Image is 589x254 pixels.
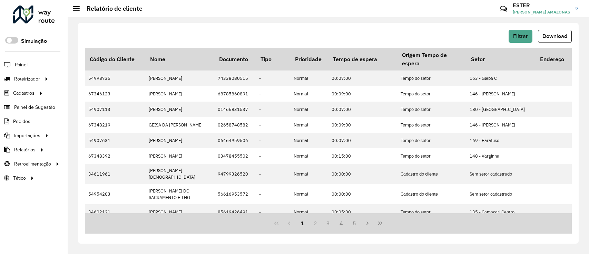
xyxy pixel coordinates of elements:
[397,164,466,184] td: Cadastro do cliente
[256,102,290,117] td: -
[14,132,40,139] span: Importações
[214,86,256,102] td: 68785860891
[290,102,328,117] td: Normal
[538,30,572,43] button: Download
[466,102,535,117] td: 180 - [GEOGRAPHIC_DATA]
[513,2,570,9] h3: ESTER
[214,164,256,184] td: 94799326520
[361,217,374,230] button: Next Page
[145,164,214,184] td: [PERSON_NAME][DEMOGRAPHIC_DATA]
[466,204,535,220] td: 135 - Camaçari Centro
[145,148,214,164] td: [PERSON_NAME]
[309,217,322,230] button: 2
[328,117,397,133] td: 00:09:00
[256,184,290,204] td: -
[145,133,214,148] td: [PERSON_NAME]
[466,133,535,148] td: 169 - Parafuso
[145,86,214,102] td: [PERSON_NAME]
[397,70,466,86] td: Tempo do setor
[145,184,214,204] td: [PERSON_NAME] DO SACRAMENTO FILHO
[256,148,290,164] td: -
[509,30,532,43] button: Filtrar
[85,164,145,184] td: 34611961
[214,117,256,133] td: 02658748582
[328,204,397,220] td: 00:05:00
[290,48,328,70] th: Prioridade
[374,217,387,230] button: Last Page
[14,104,55,111] span: Painel de Sugestão
[256,133,290,148] td: -
[256,86,290,102] td: -
[513,9,570,15] span: [PERSON_NAME] AMAZONAS
[256,70,290,86] td: -
[214,148,256,164] td: 03478455502
[13,118,30,125] span: Pedidos
[397,133,466,148] td: Tempo do setor
[397,102,466,117] td: Tempo do setor
[214,133,256,148] td: 06464959506
[14,75,40,83] span: Roteirizador
[85,133,145,148] td: 54907631
[145,204,214,220] td: [PERSON_NAME]
[328,48,397,70] th: Tempo de espera
[15,61,28,68] span: Painel
[256,164,290,184] td: -
[13,175,26,182] span: Tático
[466,48,535,70] th: Setor
[328,148,397,164] td: 00:15:00
[335,217,348,230] button: 4
[290,133,328,148] td: Normal
[21,37,47,45] label: Simulação
[14,160,51,168] span: Retroalimentação
[290,148,328,164] td: Normal
[496,1,511,16] a: Contato Rápido
[145,70,214,86] td: [PERSON_NAME]
[290,86,328,102] td: Normal
[466,86,535,102] td: 146 - [PERSON_NAME]
[145,48,214,70] th: Nome
[328,184,397,204] td: 00:00:00
[397,184,466,204] td: Cadastro do cliente
[14,146,36,153] span: Relatórios
[256,204,290,220] td: -
[466,117,535,133] td: 146 - [PERSON_NAME]
[290,117,328,133] td: Normal
[85,48,145,70] th: Código do Cliente
[85,102,145,117] td: 54907113
[466,184,535,204] td: Sem setor cadastrado
[85,86,145,102] td: 67346123
[397,117,466,133] td: Tempo do setor
[328,133,397,148] td: 00:07:00
[145,102,214,117] td: [PERSON_NAME]
[328,86,397,102] td: 00:09:00
[85,70,145,86] td: 54998735
[466,164,535,184] td: Sem setor cadastrado
[322,217,335,230] button: 3
[214,48,256,70] th: Documento
[256,48,290,70] th: Tipo
[256,117,290,133] td: -
[296,217,309,230] button: 1
[13,90,35,97] span: Cadastros
[290,164,328,184] td: Normal
[542,33,567,39] span: Download
[85,184,145,204] td: 54954203
[397,148,466,164] td: Tempo do setor
[466,70,535,86] td: 163 - Gleba C
[397,48,466,70] th: Origem Tempo de espera
[466,148,535,164] td: 148 - Varginha
[513,33,528,39] span: Filtrar
[328,102,397,117] td: 00:07:00
[397,204,466,220] td: Tempo do setor
[290,204,328,220] td: Normal
[214,102,256,117] td: 01466831537
[290,70,328,86] td: Normal
[348,217,361,230] button: 5
[397,86,466,102] td: Tempo do setor
[85,204,145,220] td: 34602121
[80,5,143,12] h2: Relatório de cliente
[214,70,256,86] td: 74338080515
[214,184,256,204] td: 56616953572
[85,148,145,164] td: 67348392
[328,70,397,86] td: 00:07:00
